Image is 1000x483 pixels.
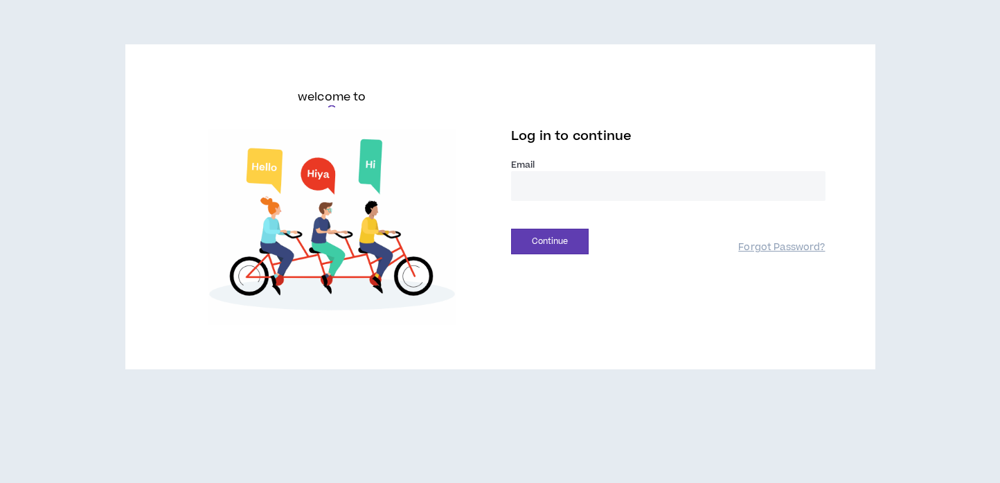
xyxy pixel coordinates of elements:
button: Continue [511,229,589,254]
h6: welcome to [298,89,366,105]
a: Forgot Password? [738,241,825,254]
span: Log in to continue [511,128,632,145]
img: Welcome to Wripple [175,129,490,325]
label: Email [511,159,825,171]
